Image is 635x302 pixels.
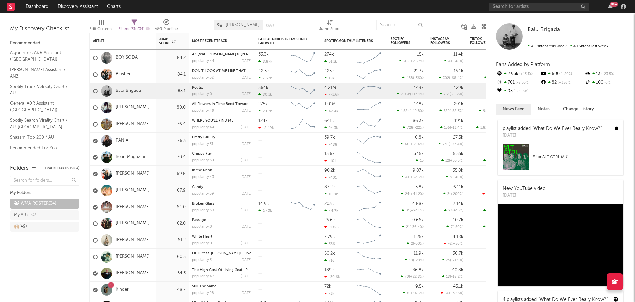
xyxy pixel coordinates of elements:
div: Filters [118,25,150,33]
div: 21.3k [414,69,424,73]
div: [DATE] [241,242,252,245]
span: +200 % [450,192,462,196]
div: 33.3k [258,52,269,57]
div: 4.21M [324,86,336,90]
div: 0 [470,166,503,182]
span: -36 % [414,76,423,80]
div: popularity: 43 [192,175,214,179]
a: [PERSON_NAME] [116,254,150,260]
svg: Chart title [288,50,318,66]
span: +73.4 % [450,143,462,146]
svg: Chart title [354,232,384,249]
span: 302 [443,76,449,80]
div: 76.4 [159,120,186,128]
div: popularity: 49 [192,109,214,113]
a: Bean Magazine [116,154,146,160]
div: 10.7k [453,218,463,222]
svg: Chart title [288,199,318,215]
svg: Chart title [354,182,384,199]
a: 🙌🏼(49) [10,222,79,232]
div: 80.1k [258,92,272,97]
div: 20.7k [258,109,272,113]
div: [DATE] [241,159,252,162]
div: Candy [192,185,252,189]
div: 7.79k [324,235,335,239]
span: [PERSON_NAME] [226,23,260,27]
div: Pretty Girl Fly [192,136,252,139]
div: -101 [324,159,336,163]
div: popularity: 44 [192,126,214,129]
div: 15k [417,52,424,57]
div: -71.6k [324,92,339,97]
svg: Chart title [354,50,384,66]
div: Jump Score [319,17,341,36]
div: 203k [324,202,334,206]
span: 23 [448,209,452,212]
span: +33.3 % [450,159,462,163]
div: [DATE] [241,192,252,196]
div: Politix [192,86,252,90]
div: Edit Columns [89,25,113,33]
div: popularity: 39 [192,192,214,196]
div: ( ) [401,192,424,196]
div: 82 [540,78,584,87]
a: [PERSON_NAME] [116,121,150,127]
a: Kinder [116,287,129,293]
span: 728 [407,126,413,130]
span: 458 [406,76,413,80]
div: ( ) [439,109,463,113]
span: ( 31 of 34 ) [131,27,144,31]
button: Tracked Artists(64) [45,167,79,170]
div: popularity: 0 [192,225,212,229]
a: [PERSON_NAME] [116,204,150,210]
div: [DATE] [241,76,252,80]
div: 5.8k [415,185,424,189]
div: popularity: 44 [192,59,214,63]
div: 70.4 [159,153,186,161]
a: [PERSON_NAME] [116,221,150,226]
div: DON’T LOOK AT ME LIKE THAT [192,69,252,73]
span: 24 [405,192,409,196]
a: General A&R Assistant ([GEOGRAPHIC_DATA]) [10,100,73,113]
a: 4K (feat. [PERSON_NAME] & [PERSON_NAME]) [192,53,271,56]
span: 136 [444,126,450,130]
div: [DATE] [241,142,252,146]
div: ( ) [401,175,424,179]
div: 129k [454,86,463,90]
div: Filters(31 of 34) [118,17,150,36]
div: ( ) [444,208,463,212]
div: ( ) [399,59,424,63]
span: +15 % [453,209,462,212]
svg: Chart title [354,116,384,133]
div: [DATE] [503,132,602,139]
div: 7.67k [258,76,272,80]
div: 641k [324,119,334,123]
div: -401 [324,175,337,180]
span: -50 % [414,242,423,246]
span: 31 [406,209,410,212]
input: Search for folders... [10,176,79,186]
span: 582 [444,109,450,113]
svg: Chart title [354,166,384,182]
a: "What Do We Ever Really Know?" [538,297,608,302]
span: 730 [443,143,449,146]
div: 13 [584,70,628,78]
div: 87.2k [324,185,335,189]
span: 761 [444,93,450,96]
div: 149k [414,86,424,90]
svg: Chart title [288,66,318,83]
div: ( ) [444,241,463,246]
svg: Chart title [288,99,318,116]
span: 4.13k fans last week [528,44,608,48]
div: 600 [540,70,584,78]
a: OCD (feat. [PERSON_NAME]) - Live [192,252,251,255]
a: Candy [192,185,203,189]
div: -488 [324,142,337,147]
div: ( ) [402,208,424,212]
div: 761 [496,78,540,87]
div: A&R Pipeline [155,25,178,33]
span: 302 [403,60,409,63]
div: # 4 on ALT CTRL (AU) [532,153,618,161]
svg: Chart title [354,199,384,215]
div: 84.2 [159,54,186,62]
